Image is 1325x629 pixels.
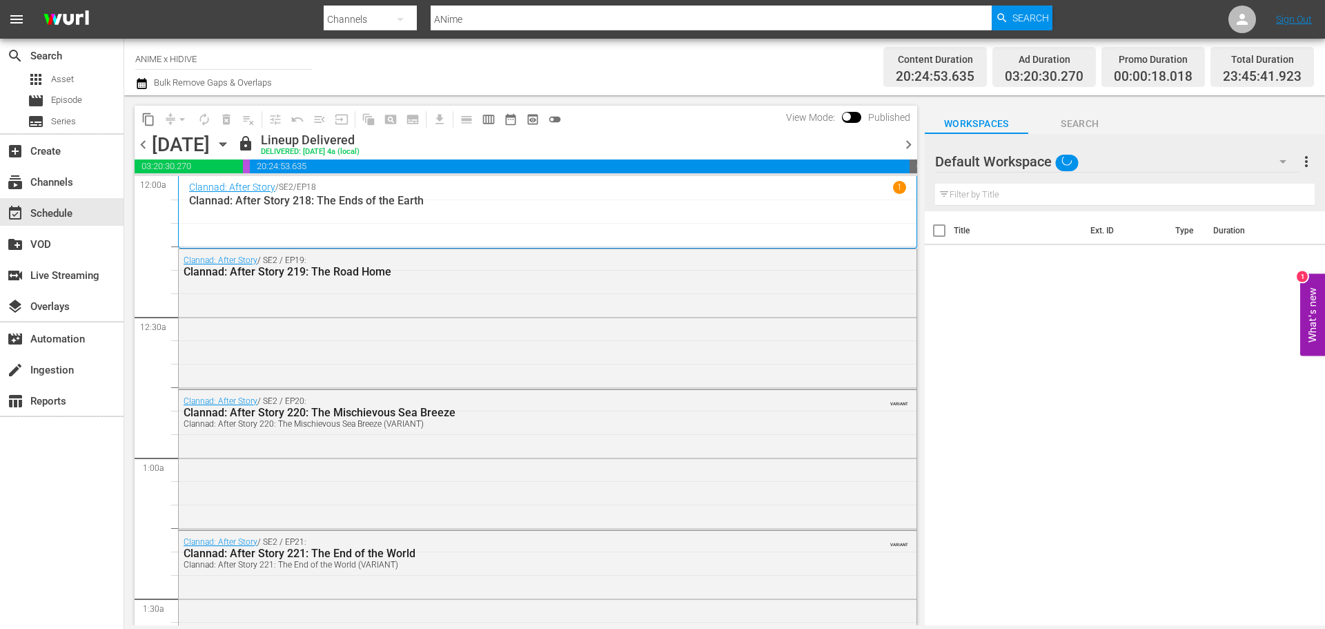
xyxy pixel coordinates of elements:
[896,69,974,85] span: 20:24:53.635
[308,108,331,130] span: Fill episodes with ad slates
[135,159,243,173] span: 03:20:30.270
[184,547,836,560] div: Clannad: After Story 221: The End of the World
[1028,115,1132,133] span: Search
[1298,153,1315,170] span: more_vert
[7,48,23,64] span: Search
[184,537,257,547] a: Clannad: After Story
[250,159,910,173] span: 20:24:53.635
[424,106,451,133] span: Download as CSV
[925,115,1028,133] span: Workspaces
[279,182,297,192] p: SE2 /
[910,159,917,173] span: 00:14:18.077
[1005,69,1083,85] span: 03:20:30.270
[544,108,566,130] span: 24 hours Lineup View is OFF
[1276,14,1312,25] a: Sign Out
[861,112,917,123] span: Published
[992,6,1052,30] button: Search
[261,133,360,148] div: Lineup Delivered
[237,135,254,152] span: lock
[1114,50,1192,69] div: Promo Duration
[184,396,836,429] div: / SE2 / EP20:
[1223,69,1302,85] span: 23:45:41.923
[141,113,155,126] span: content_copy
[1005,50,1083,69] div: Ad Duration
[159,108,193,130] span: Remove Gaps & Overlaps
[954,211,1083,250] th: Title
[184,255,836,278] div: / SE2 / EP19:
[184,255,257,265] a: Clannad: After Story
[7,393,23,409] span: Reports
[7,331,23,347] span: Automation
[184,537,836,570] div: / SE2 / EP21:
[215,108,237,130] span: Select an event to delete
[297,182,316,192] p: EP18
[482,113,495,126] span: calendar_view_week_outlined
[184,396,257,406] a: Clannad: After Story
[402,108,424,130] span: Create Series Block
[193,108,215,130] span: Loop Content
[286,108,308,130] span: Revert to Primary Episode
[275,182,279,192] p: /
[380,108,402,130] span: Create Search Block
[935,142,1299,181] div: Default Workspace
[7,143,23,159] span: Create
[189,182,275,193] a: Clannad: After Story
[261,148,360,157] div: DELIVERED: [DATE] 4a (local)
[152,133,210,156] div: [DATE]
[896,50,974,69] div: Content Duration
[184,419,836,429] div: Clannad: After Story 220: The Mischievous Sea Breeze (VARIANT)
[7,298,23,315] span: Overlays
[152,77,272,88] span: Bulk Remove Gaps & Overlaps
[28,93,44,109] span: Episode
[189,194,906,207] p: Clannad: After Story 218: The Ends of the Earth
[135,136,152,153] span: chevron_left
[353,106,380,133] span: Refresh All Search Blocks
[137,108,159,130] span: Copy Lineup
[504,113,518,126] span: date_range_outlined
[243,159,250,173] span: 00:00:18.018
[890,536,908,547] span: VARIANT
[1082,211,1166,250] th: Ext. ID
[28,71,44,88] span: Asset
[51,72,74,86] span: Asset
[1300,273,1325,356] button: Open Feedback Widget
[8,11,25,28] span: menu
[51,115,76,128] span: Series
[526,113,540,126] span: preview_outlined
[7,267,23,284] span: Live Streaming
[548,113,562,126] span: toggle_off
[1012,6,1049,30] span: Search
[1114,69,1192,85] span: 00:00:18.018
[237,108,259,130] span: Clear Lineup
[1298,145,1315,178] button: more_vert
[779,112,842,123] span: View Mode:
[184,265,836,278] div: Clannad: After Story 219: The Road Home
[51,93,82,107] span: Episode
[522,108,544,130] span: View Backup
[33,3,99,36] img: ans4CAIJ8jUAAAAAAAAAAAAAAAAAAAAAAAAgQb4GAAAAAAAAAAAAAAAAAAAAAAAAJMjXAAAAAAAAAAAAAAAAAAAAAAAAgAT5G...
[184,406,836,419] div: Clannad: After Story 220: The Mischievous Sea Breeze
[1223,50,1302,69] div: Total Duration
[28,113,44,130] span: Series
[1167,211,1205,250] th: Type
[842,112,852,122] span: Toggle to switch from Published to Draft view.
[7,236,23,253] span: VOD
[184,560,836,570] div: Clannad: After Story 221: The End of the World (VARIANT)
[7,205,23,222] span: Schedule
[890,395,908,406] span: VARIANT
[1205,211,1288,250] th: Duration
[451,106,478,133] span: Day Calendar View
[7,362,23,378] span: Ingestion
[331,108,353,130] span: Update Metadata from Key Asset
[897,182,902,192] p: 1
[7,174,23,191] span: Channels
[1297,271,1308,282] div: 1
[900,136,917,153] span: chevron_right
